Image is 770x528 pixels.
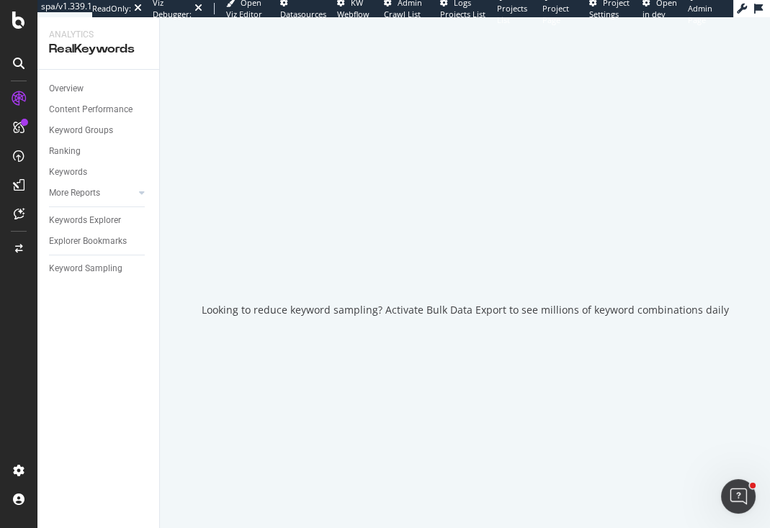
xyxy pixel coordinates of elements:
[202,303,729,317] div: Looking to reduce keyword sampling? Activate Bulk Data Export to see millions of keyword combinat...
[49,144,149,159] a: Ranking
[280,9,326,19] span: Datasources
[49,186,100,201] div: More Reports
[542,3,569,25] span: Project Page
[49,123,149,138] a: Keyword Groups
[49,123,113,138] div: Keyword Groups
[49,261,122,276] div: Keyword Sampling
[49,29,148,41] div: Analytics
[49,165,149,180] a: Keywords
[49,213,121,228] div: Keywords Explorer
[49,81,84,96] div: Overview
[721,479,756,514] iframe: Intercom live chat
[49,213,149,228] a: Keywords Explorer
[49,165,87,180] div: Keywords
[49,41,148,58] div: RealKeywords
[92,3,131,14] div: ReadOnly:
[49,234,127,249] div: Explorer Bookmarks
[49,102,133,117] div: Content Performance
[49,261,149,276] a: Keyword Sampling
[497,3,527,25] span: Projects List
[49,144,81,159] div: Ranking
[49,81,149,96] a: Overview
[49,234,149,249] a: Explorer Bookmarks
[413,228,517,280] div: animation
[688,3,712,25] span: Admin Page
[49,186,135,201] a: More Reports
[49,102,149,117] a: Content Performance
